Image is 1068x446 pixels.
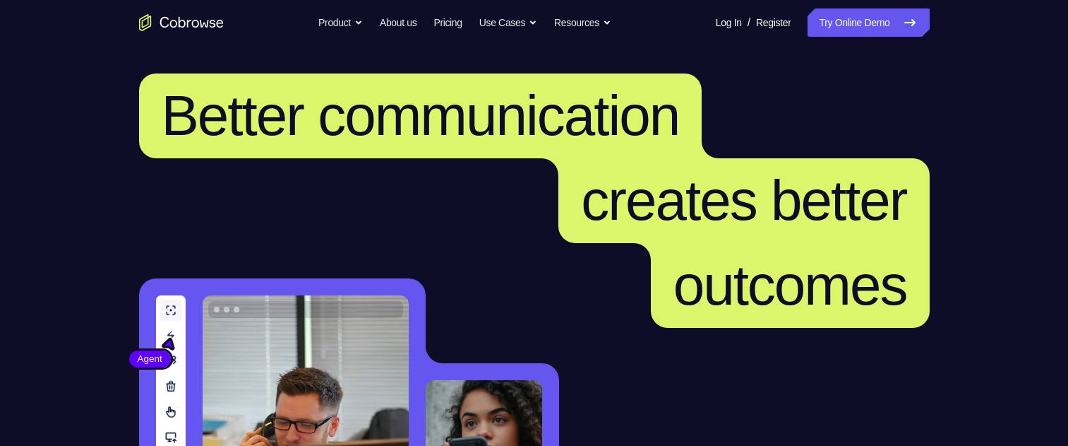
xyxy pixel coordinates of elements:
button: Resources [554,8,611,37]
a: Register [756,8,791,37]
a: Pricing [433,8,462,37]
a: About us [380,8,416,37]
span: / [748,14,750,31]
a: Go to the home page [139,14,224,31]
span: outcomes [673,254,907,317]
button: Product [318,8,363,37]
a: Try Online Demo [808,8,929,37]
span: Agent [129,352,171,366]
a: Log In [716,8,742,37]
span: Better communication [162,84,680,147]
span: creates better [581,169,906,232]
button: Use Cases [479,8,537,37]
